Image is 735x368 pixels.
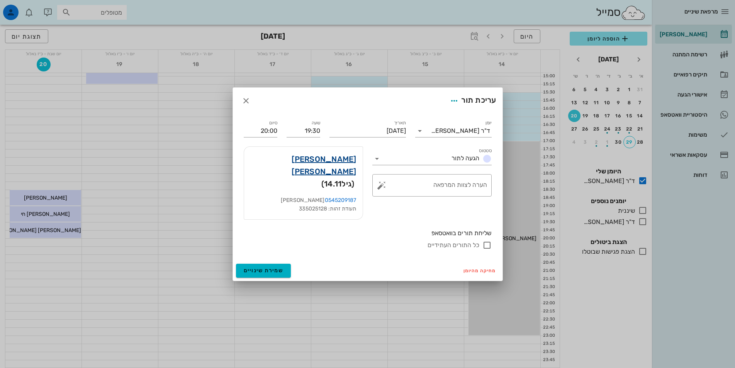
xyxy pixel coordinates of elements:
[479,148,492,154] label: סטטוס
[250,153,356,178] a: [PERSON_NAME] [PERSON_NAME]
[325,197,356,204] a: 0545209187
[269,120,277,126] label: סיום
[236,264,291,278] button: שמירת שינויים
[324,179,341,188] span: 14.11
[244,267,283,274] span: שמירת שינויים
[250,196,356,205] div: [PERSON_NAME]
[244,229,492,237] div: שליחת תורים בוואטסאפ
[431,127,490,134] div: ד"ר [PERSON_NAME]
[311,120,320,126] label: שעה
[321,178,355,190] span: (גיל )
[485,120,492,126] label: יומן
[394,120,406,126] label: תאריך
[463,268,496,273] span: מחיקה מהיומן
[460,265,499,276] button: מחיקה מהיומן
[372,153,492,165] div: סטטוסהגעה לתור
[428,241,479,249] label: כל התורים העתידיים
[447,94,496,108] div: עריכת תור
[250,205,356,213] div: תעודת זהות: 335025128
[415,125,492,137] div: יומןד"ר [PERSON_NAME]
[452,154,479,162] span: הגעה לתור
